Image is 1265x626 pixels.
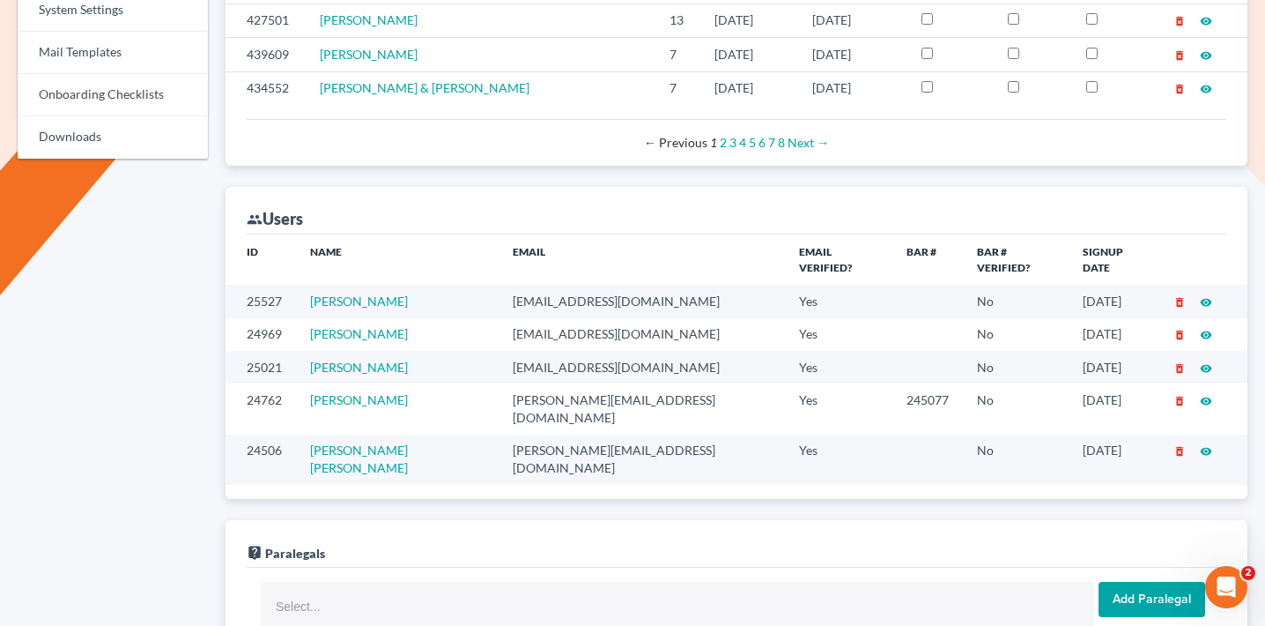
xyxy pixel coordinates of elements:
td: 24506 [226,435,296,485]
a: Page 2 [720,135,727,150]
i: visibility [1200,49,1212,62]
a: visibility [1200,47,1212,62]
em: Page 1 [710,135,717,150]
a: [PERSON_NAME] & [PERSON_NAME] [320,80,529,95]
a: Page 8 [778,135,785,150]
td: [DATE] [1069,351,1159,384]
th: Email [499,235,785,285]
td: [DATE] [700,71,798,105]
td: 24969 [226,318,296,351]
td: [DATE] [1069,435,1159,485]
a: Downloads [18,116,208,159]
th: Bar # [892,235,963,285]
a: visibility [1200,326,1212,341]
td: Yes [785,384,892,434]
td: 25527 [226,285,296,317]
i: delete_forever [1173,296,1186,309]
a: Page 3 [729,135,736,150]
i: delete_forever [1173,445,1186,458]
a: delete_forever [1173,80,1186,95]
td: Yes [785,435,892,485]
span: 2 [1241,566,1255,580]
i: visibility [1200,15,1212,27]
i: delete_forever [1173,83,1186,95]
i: delete_forever [1173,329,1186,341]
td: 13 [655,4,700,37]
a: Mail Templates [18,32,208,74]
a: [PERSON_NAME] [320,12,418,27]
td: 427501 [226,4,306,37]
td: [EMAIL_ADDRESS][DOMAIN_NAME] [499,285,785,317]
td: No [963,351,1069,384]
i: delete_forever [1173,15,1186,27]
td: 24762 [226,384,296,434]
span: Paralegals [265,546,325,561]
td: 434552 [226,71,306,105]
th: Email Verified? [785,235,892,285]
td: [DATE] [700,4,798,37]
a: delete_forever [1173,443,1186,458]
i: visibility [1200,83,1212,95]
a: delete_forever [1173,47,1186,62]
td: No [963,285,1069,317]
input: Add Paralegal [1099,582,1205,617]
a: delete_forever [1173,294,1186,309]
td: [PERSON_NAME][EMAIL_ADDRESS][DOMAIN_NAME] [499,384,785,434]
td: [EMAIL_ADDRESS][DOMAIN_NAME] [499,318,785,351]
a: delete_forever [1173,360,1186,375]
a: Next page [788,135,829,150]
a: [PERSON_NAME] [310,392,408,407]
div: Users [247,208,303,229]
td: No [963,435,1069,485]
td: Yes [785,351,892,384]
i: delete_forever [1173,49,1186,62]
a: delete_forever [1173,12,1186,27]
i: visibility [1200,329,1212,341]
td: 25021 [226,351,296,384]
a: [PERSON_NAME] [320,47,418,62]
iframe: Intercom live chat [1205,566,1247,608]
a: visibility [1200,443,1212,458]
a: Page 6 [758,135,766,150]
td: [DATE] [798,4,907,37]
th: Signup Date [1069,235,1159,285]
td: 7 [655,71,700,105]
td: No [963,318,1069,351]
td: [DATE] [1069,318,1159,351]
a: [PERSON_NAME] [310,326,408,341]
a: [PERSON_NAME] [310,294,408,309]
td: 245077 [892,384,963,434]
a: visibility [1200,80,1212,95]
td: [DATE] [1069,384,1159,434]
td: [DATE] [1069,285,1159,317]
i: visibility [1200,445,1212,458]
th: Bar # Verified? [963,235,1069,285]
a: delete_forever [1173,326,1186,341]
th: ID [226,235,296,285]
i: group [247,212,263,227]
a: visibility [1200,360,1212,375]
a: visibility [1200,294,1212,309]
i: live_help [247,545,263,561]
td: Yes [785,318,892,351]
a: visibility [1200,392,1212,407]
td: [DATE] [700,38,798,71]
i: visibility [1200,296,1212,309]
td: [DATE] [798,71,907,105]
td: [EMAIL_ADDRESS][DOMAIN_NAME] [499,351,785,384]
i: visibility [1200,362,1212,375]
td: [DATE] [798,38,907,71]
a: visibility [1200,12,1212,27]
i: delete_forever [1173,395,1186,407]
td: 7 [655,38,700,71]
td: [PERSON_NAME][EMAIL_ADDRESS][DOMAIN_NAME] [499,435,785,485]
div: Pagination [261,134,1212,152]
a: Page 4 [739,135,746,150]
td: No [963,384,1069,434]
a: [PERSON_NAME] [310,360,408,375]
a: [PERSON_NAME] [PERSON_NAME] [310,443,408,475]
td: 439609 [226,38,306,71]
